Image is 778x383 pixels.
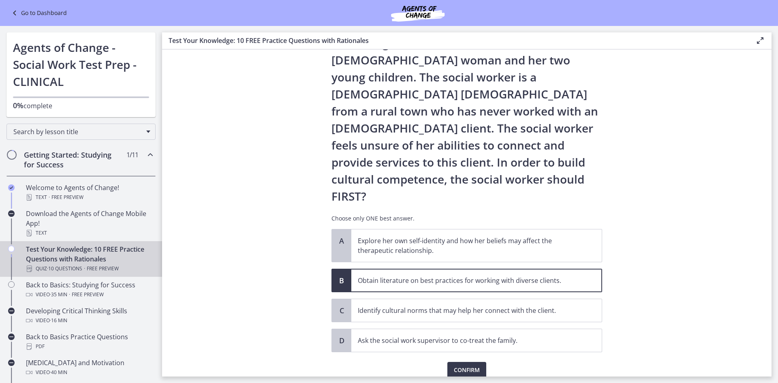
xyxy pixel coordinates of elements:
[337,236,346,246] span: A
[26,306,152,325] div: Developing Critical Thinking Skills
[26,228,152,238] div: Text
[369,3,466,23] img: Agents of Change
[358,306,579,315] p: Identify cultural norms that may help her connect with the client.
[51,193,83,202] span: Free preview
[26,280,152,300] div: Back to Basics: Studying for Success
[87,264,119,274] span: Free preview
[26,193,152,202] div: Text
[26,358,152,377] div: [MEDICAL_DATA] and Motivation
[8,184,15,191] i: Completed
[26,264,152,274] div: Quiz
[6,124,156,140] div: Search by lesson title
[337,306,346,315] span: C
[337,336,346,345] span: D
[26,368,152,377] div: Video
[337,276,346,285] span: B
[26,316,152,325] div: Video
[126,150,138,160] span: 1 / 11
[49,193,50,202] span: ·
[26,183,152,202] div: Welcome to Agents of Change!
[331,17,602,205] p: A new social worker at a Head Start program has been assigned to work with an [DEMOGRAPHIC_DATA] ...
[26,209,152,238] div: Download the Agents of Change Mobile App!
[69,290,70,300] span: ·
[331,214,602,223] p: Choose only ONE best answer.
[358,336,579,345] p: Ask the social work supervisor to co-treat the family.
[50,290,67,300] span: · 35 min
[13,39,149,90] h1: Agents of Change - Social Work Test Prep - CLINICAL
[454,365,480,375] span: Confirm
[47,264,82,274] span: · 10 Questions
[358,236,579,255] p: Explore her own self-identity and how her beliefs may affect the therapeutic relationship.
[84,264,85,274] span: ·
[26,332,152,351] div: Back to Basics Practice Questions
[13,101,24,110] span: 0%
[72,290,104,300] span: Free preview
[13,127,142,136] span: Search by lesson title
[358,276,579,285] p: Obtain literature on best practices for working with diverse clients.
[24,150,123,169] h2: Getting Started: Studying for Success
[13,101,149,111] p: complete
[26,244,152,274] div: Test Your Knowledge: 10 FREE Practice Questions with Rationales
[50,368,67,377] span: · 40 min
[50,316,67,325] span: · 16 min
[10,8,67,18] a: Go to Dashboard
[26,342,152,351] div: PDF
[26,290,152,300] div: Video
[447,362,486,378] button: Confirm
[169,36,742,45] h3: Test Your Knowledge: 10 FREE Practice Questions with Rationales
